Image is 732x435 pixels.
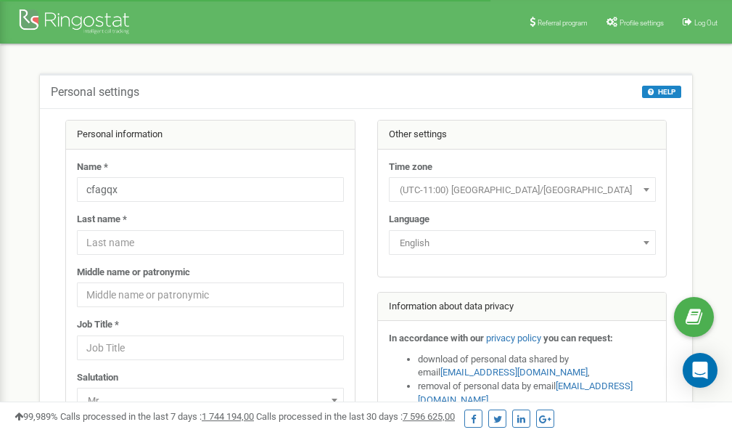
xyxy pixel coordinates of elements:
strong: In accordance with our [389,333,484,343]
input: Middle name or patronymic [77,282,344,307]
u: 1 744 194,00 [202,411,254,422]
input: Job Title [77,336,344,360]
label: Middle name or patronymic [77,266,190,280]
strong: you can request: [543,333,613,343]
input: Name [77,177,344,202]
label: Name * [77,160,108,174]
span: Mr. [82,391,339,411]
input: Last name [77,230,344,255]
div: Information about data privacy [378,293,667,322]
span: English [394,233,651,253]
label: Salutation [77,371,118,385]
span: (UTC-11:00) Pacific/Midway [394,180,651,200]
button: HELP [642,86,681,98]
div: Other settings [378,121,667,150]
li: download of personal data shared by email , [418,353,656,380]
span: Profile settings [620,19,664,27]
span: Mr. [77,388,344,412]
label: Last name * [77,213,127,227]
label: Job Title * [77,318,119,332]
span: Referral program [538,19,588,27]
span: 99,989% [15,411,58,422]
span: Calls processed in the last 30 days : [256,411,455,422]
u: 7 596 625,00 [403,411,455,422]
li: removal of personal data by email , [418,380,656,407]
span: (UTC-11:00) Pacific/Midway [389,177,656,202]
h5: Personal settings [51,86,139,99]
div: Personal information [66,121,355,150]
a: privacy policy [486,333,541,343]
span: Calls processed in the last 7 days : [60,411,254,422]
span: Log Out [694,19,717,27]
a: [EMAIL_ADDRESS][DOMAIN_NAME] [440,367,588,378]
label: Language [389,213,429,227]
label: Time zone [389,160,432,174]
div: Open Intercom Messenger [683,353,717,388]
span: English [389,230,656,255]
